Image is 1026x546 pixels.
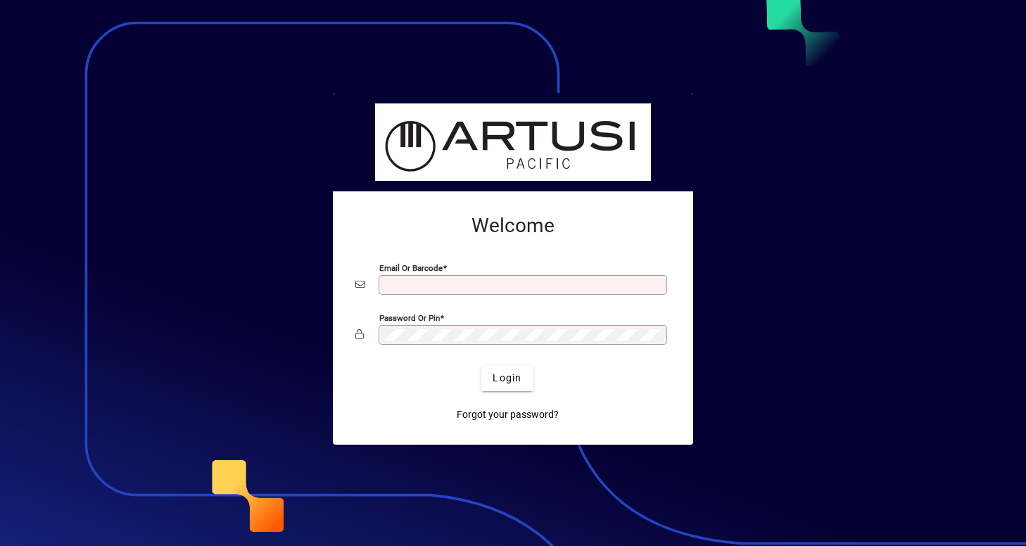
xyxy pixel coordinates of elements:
[379,312,440,322] mat-label: Password or Pin
[457,407,559,422] span: Forgot your password?
[355,214,671,238] h2: Welcome
[379,262,443,272] mat-label: Email or Barcode
[451,402,564,428] a: Forgot your password?
[493,371,521,386] span: Login
[481,366,533,391] button: Login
